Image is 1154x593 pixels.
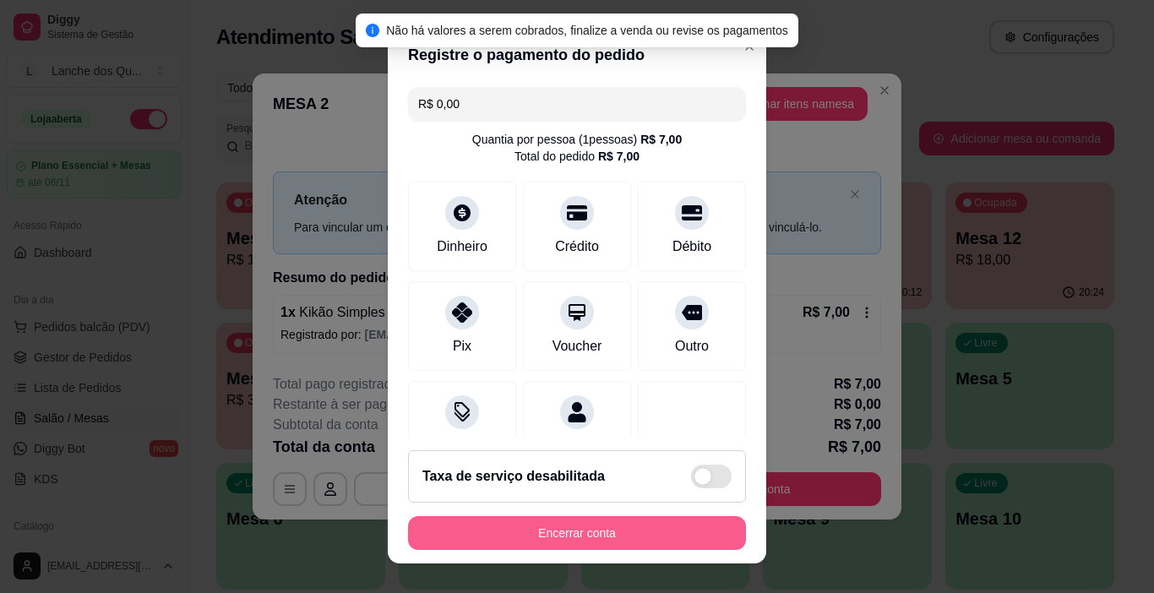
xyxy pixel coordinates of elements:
[675,336,709,356] div: Outro
[472,131,682,148] div: Quantia por pessoa ( 1 pessoas)
[672,237,711,257] div: Débito
[366,24,379,37] span: info-circle
[640,131,682,148] div: R$ 7,00
[514,148,640,165] div: Total do pedido
[453,336,471,356] div: Pix
[555,237,599,257] div: Crédito
[422,466,605,487] h2: Taxa de serviço desabilitada
[437,237,487,257] div: Dinheiro
[598,148,640,165] div: R$ 7,00
[388,30,766,80] header: Registre o pagamento do pedido
[408,516,746,550] button: Encerrar conta
[386,24,788,37] span: Não há valores a serem cobrados, finalize a venda ou revise os pagamentos
[553,336,602,356] div: Voucher
[418,87,736,121] input: Ex.: hambúrguer de cordeiro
